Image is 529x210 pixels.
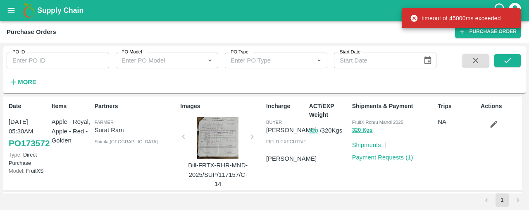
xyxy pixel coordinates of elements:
label: Start Date [340,49,360,56]
div: timeout of 45000ms exceeded [410,11,501,26]
p: Partners [95,102,177,111]
input: Enter PO ID [7,53,109,68]
label: PO ID [12,49,25,56]
button: More [7,75,38,89]
button: open drawer [2,1,21,20]
p: Bill-FRTX-RHR-MND-2025/SUP/117157/C-14 [187,161,249,188]
span: Type: [9,152,21,158]
div: account of current user [508,2,522,19]
p: NA [438,117,477,126]
p: FruitXS [9,167,48,175]
input: Enter PO Type [227,55,311,66]
span: FruitX Rohru Mandi 2025 [352,120,403,125]
button: 320 [309,126,318,136]
div: customer-support [493,3,508,18]
a: Shipments [352,142,381,148]
input: Enter PO Model [118,55,202,66]
p: / 320 Kgs [309,126,349,135]
div: | [381,137,386,150]
button: Open [314,55,324,66]
label: PO Model [122,49,142,56]
p: ACT/EXP Weight [309,102,349,119]
input: Start Date [334,53,417,68]
p: Surat Ram [95,126,177,135]
p: [PERSON_NAME] [266,126,317,135]
p: Date [9,102,48,111]
button: Choose date [420,53,436,68]
img: logo [21,2,37,19]
strong: More [18,79,36,85]
p: Images [180,102,263,111]
p: [DATE] 05:30AM [9,117,48,136]
p: [PERSON_NAME] [266,154,317,163]
button: 320 Kgs [352,126,373,135]
span: buyer [266,120,282,125]
p: Incharge [266,102,306,111]
button: page 1 [496,193,509,207]
span: field executive [266,139,307,144]
span: Model: [9,168,24,174]
b: Supply Chain [37,6,83,14]
label: PO Type [231,49,248,56]
span: Shimla , [GEOGRAPHIC_DATA] [95,139,158,144]
p: Apple - Royal, Apple - Red - Golden [52,117,91,145]
span: Farmer [95,120,114,125]
nav: pagination navigation [479,193,526,207]
a: Supply Chain [37,5,493,16]
a: PO173572 [9,136,50,151]
button: Open [205,55,215,66]
div: Purchase Orders [7,27,56,37]
p: Trips [438,102,477,111]
p: Shipments & Payment [352,102,435,111]
a: Purchase Order [455,26,521,38]
p: Direct Purchase [9,151,48,167]
a: Payment Requests (1) [352,154,413,161]
p: Actions [481,102,520,111]
p: Items [52,102,91,111]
